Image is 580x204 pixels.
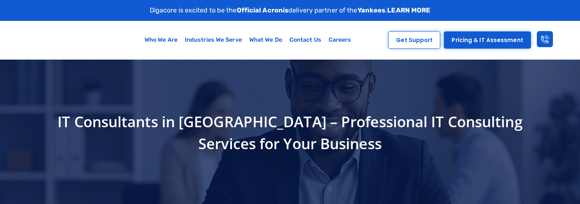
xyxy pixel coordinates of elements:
a: Careers [325,31,355,48]
strong: Yankees [358,6,386,14]
a: Industries We Serve [181,31,246,48]
a: Contact Us [286,31,325,48]
strong: Official Acronis [237,6,289,14]
nav: Menu [116,31,380,48]
a: Get Support [388,31,440,49]
img: Digacore logo 1 [12,24,86,56]
a: What We Do [246,31,286,48]
span: Pricing & IT Assessment [452,37,523,43]
a: Who We Are [141,31,181,48]
a: LEARN MORE [387,6,430,14]
p: Digacore is excited to be the delivery partner of the . [150,5,431,15]
h1: IT Consultants in [GEOGRAPHIC_DATA] – Professional IT Consulting Services for Your Business [56,111,524,155]
a: Pricing & IT Assessment [444,31,531,49]
span: Get Support [396,37,433,43]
